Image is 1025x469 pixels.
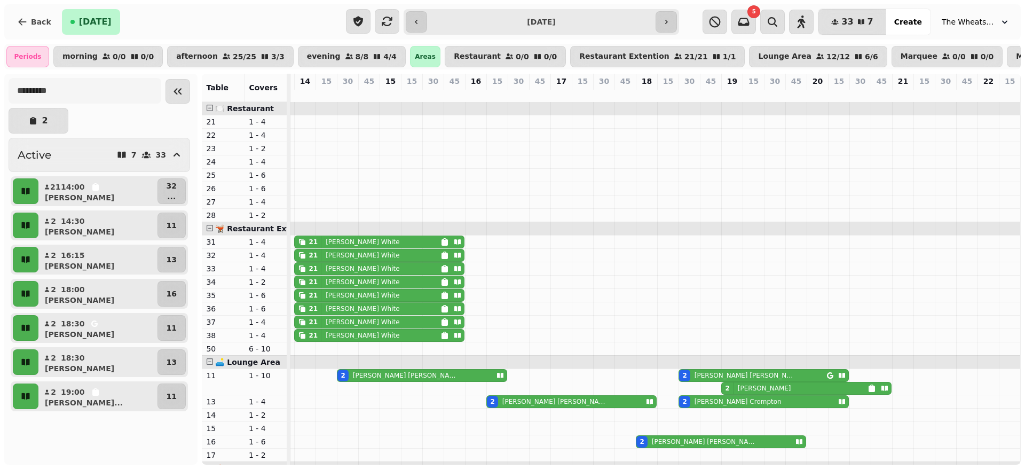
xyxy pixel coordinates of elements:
p: 45 [877,76,887,87]
p: [PERSON_NAME] White [326,318,399,326]
div: 21 [309,278,318,286]
button: 218:30[PERSON_NAME] [41,349,155,375]
p: 0 [407,89,416,99]
p: 30 [855,76,865,87]
p: 1 - 2 [249,450,283,460]
p: 21 / 21 [684,53,708,60]
button: Restaurant Extention21/211/1 [570,46,745,67]
span: [DATE] [79,18,112,26]
button: evening8/84/4 [298,46,406,67]
p: 30 [514,76,524,87]
p: 0 [963,89,971,99]
p: 22 [206,130,240,140]
p: 0 [749,89,758,99]
p: 0 [834,89,843,99]
p: 27 [206,197,240,207]
p: 11 [167,391,177,402]
p: 1 - 6 [249,183,283,194]
p: 1 / 1 [723,53,736,60]
span: Create [894,18,922,26]
p: 36 [206,303,240,314]
div: 2 [640,437,644,446]
p: 0 [429,89,437,99]
p: 32 [206,250,240,261]
p: 1 - 6 [249,303,283,314]
p: 50 [206,343,240,354]
p: 0 [621,89,629,99]
p: 2 [493,89,501,99]
button: 2114:00[PERSON_NAME] [41,178,155,204]
p: 2 [50,318,57,329]
p: 16 [167,288,177,299]
p: 33 [156,151,166,159]
p: [PERSON_NAME] White [326,264,399,273]
p: [PERSON_NAME] [45,192,114,203]
p: morning [62,52,98,61]
p: 0 [386,89,395,99]
p: 1 - 6 [249,436,283,447]
p: 0 [792,89,800,99]
button: 214:30[PERSON_NAME] [41,213,155,238]
p: 28 [206,210,240,221]
p: 0 [706,89,715,99]
p: 0 / 0 [141,53,154,60]
span: Covers [249,83,278,92]
div: Periods [6,46,49,67]
p: 2 [42,116,48,125]
p: [PERSON_NAME] [PERSON_NAME] [652,437,755,446]
p: 1 - 4 [249,330,283,341]
p: [PERSON_NAME] [738,384,791,393]
p: 35 [206,290,240,301]
p: afternoon [176,52,218,61]
p: 15 [407,76,417,87]
p: [PERSON_NAME] White [326,238,399,246]
p: 14 [300,76,310,87]
p: 0 [365,89,373,99]
p: 14:30 [61,216,85,226]
p: 1 - 6 [249,290,283,301]
button: The Wheatsheaf [935,12,1016,32]
p: [PERSON_NAME] [45,226,114,237]
p: 1 - 4 [249,130,283,140]
h2: Active [18,147,51,162]
p: 14 [206,410,240,420]
p: [PERSON_NAME] [45,363,114,374]
p: [PERSON_NAME] Crompton [695,397,782,406]
p: 2 [642,89,651,99]
p: 0 [557,89,565,99]
p: 15 [578,76,588,87]
div: 21 [309,331,318,340]
p: 7 [131,151,137,159]
button: 32... [157,178,186,204]
div: 2 [725,384,729,393]
button: 11 [157,384,186,409]
p: 1 - 2 [249,277,283,287]
p: 21 [206,116,240,127]
p: 11 [167,323,177,333]
p: 1 - 4 [249,263,283,274]
p: 30 [941,76,951,87]
button: 337 [818,9,886,35]
p: 13 [167,357,177,368]
p: 18 [642,76,652,87]
p: 1 - 4 [249,423,283,434]
p: 21 [301,89,309,99]
p: 45 [962,76,972,87]
button: Lounge Area12/126/6 [749,46,887,67]
p: 14:00 [61,182,85,192]
div: 2 [490,397,494,406]
p: 12 / 12 [826,53,850,60]
button: 219:00[PERSON_NAME]... [41,384,155,409]
p: 2 [50,284,57,295]
button: 13 [157,349,186,375]
p: 2 [50,387,57,397]
p: [PERSON_NAME] [PERSON_NAME] [502,397,606,406]
p: 1 - 4 [249,250,283,261]
p: 4 [685,89,693,99]
p: 1 - 4 [249,317,283,327]
p: 45 [450,76,460,87]
p: 31 [206,237,240,247]
p: 0 [535,89,544,99]
p: 13 [206,396,240,407]
p: 13 [167,254,177,265]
